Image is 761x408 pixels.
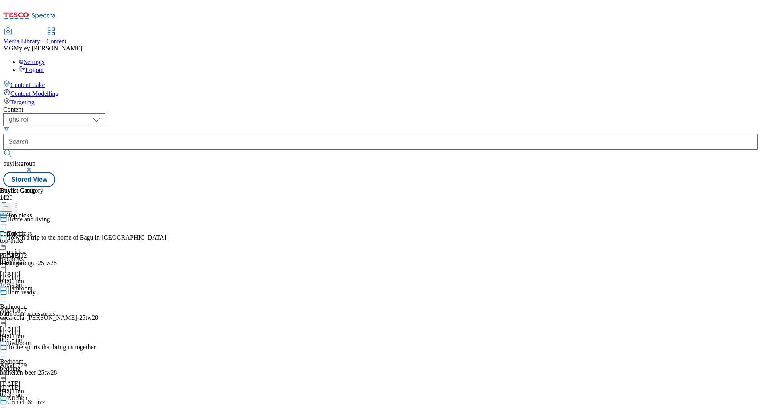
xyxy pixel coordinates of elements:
[3,28,40,45] a: Media Library
[47,28,67,45] a: Content
[3,106,758,113] div: Content
[7,394,27,402] div: Kitchen
[3,126,10,132] svg: Search Filters
[19,66,44,73] a: Logout
[3,45,14,52] span: MG
[7,340,31,347] div: Bedroom
[3,160,35,167] span: buylistgroup
[7,212,32,219] div: Top picks
[14,45,82,52] span: Myley [PERSON_NAME]
[47,38,67,44] span: Content
[7,344,96,351] div: To the sports that bring us together
[7,285,33,292] div: Bathroom
[10,81,45,88] span: Content Lake
[3,97,758,106] a: Targeting
[10,99,35,106] span: Targeting
[3,38,40,44] span: Media Library
[3,134,758,150] input: Search
[19,58,45,65] a: Settings
[7,234,166,241] div: To win a trip to the home of Bagu in [GEOGRAPHIC_DATA]
[10,90,58,97] span: Content Modelling
[3,172,55,187] button: Stored View
[3,80,758,89] a: Content Lake
[3,89,758,97] a: Content Modelling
